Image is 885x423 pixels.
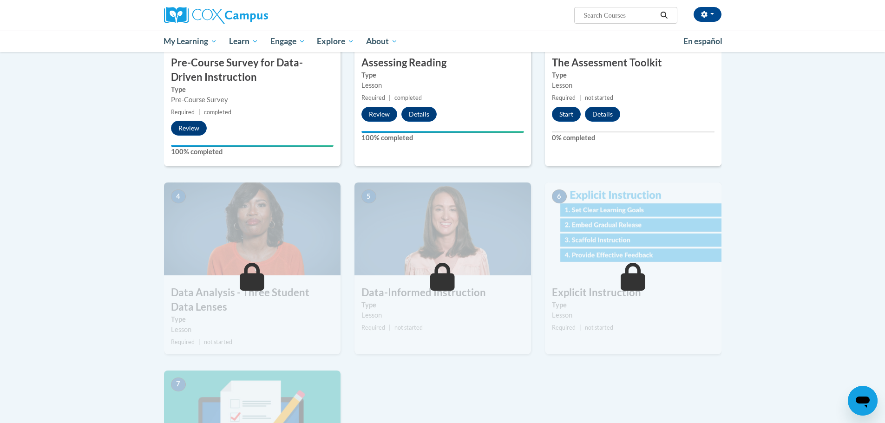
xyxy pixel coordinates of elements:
[579,324,581,331] span: |
[585,324,613,331] span: not started
[360,31,404,52] a: About
[164,36,217,47] span: My Learning
[164,7,341,24] a: Cox Campus
[164,7,268,24] img: Cox Campus
[171,377,186,391] span: 7
[164,286,341,314] h3: Data Analysis - Three Student Data Lenses
[354,286,531,300] h3: Data-Informed Instruction
[361,133,524,143] label: 100% completed
[394,94,422,101] span: completed
[552,94,576,101] span: Required
[361,94,385,101] span: Required
[361,70,524,80] label: Type
[585,107,620,122] button: Details
[552,300,715,310] label: Type
[204,338,232,345] span: not started
[150,31,735,52] div: Main menu
[366,36,398,47] span: About
[389,324,391,331] span: |
[552,324,576,331] span: Required
[171,121,207,136] button: Review
[361,131,524,133] div: Your progress
[171,338,195,345] span: Required
[583,10,657,21] input: Search Courses
[311,31,360,52] a: Explore
[354,182,531,275] img: Course Image
[401,107,437,122] button: Details
[354,56,531,70] h3: Assessing Reading
[229,36,258,47] span: Learn
[848,386,878,416] iframe: Button to launch messaging window
[694,7,721,22] button: Account Settings
[264,31,311,52] a: Engage
[171,147,334,157] label: 100% completed
[657,10,671,21] button: Search
[361,300,524,310] label: Type
[361,80,524,91] div: Lesson
[171,314,334,325] label: Type
[394,324,423,331] span: not started
[223,31,264,52] a: Learn
[164,182,341,275] img: Course Image
[317,36,354,47] span: Explore
[171,189,186,203] span: 4
[552,189,567,203] span: 6
[552,107,581,122] button: Start
[171,145,334,147] div: Your progress
[204,109,231,116] span: completed
[158,31,223,52] a: My Learning
[361,324,385,331] span: Required
[552,80,715,91] div: Lesson
[545,56,721,70] h3: The Assessment Toolkit
[552,70,715,80] label: Type
[545,286,721,300] h3: Explicit Instruction
[164,56,341,85] h3: Pre-Course Survey for Data-Driven Instruction
[361,107,397,122] button: Review
[552,310,715,320] div: Lesson
[171,95,334,105] div: Pre-Course Survey
[552,133,715,143] label: 0% completed
[361,310,524,320] div: Lesson
[171,85,334,95] label: Type
[579,94,581,101] span: |
[545,182,721,275] img: Course Image
[585,94,613,101] span: not started
[198,338,200,345] span: |
[677,32,728,51] a: En español
[361,189,376,203] span: 5
[198,109,200,116] span: |
[389,94,391,101] span: |
[171,325,334,335] div: Lesson
[171,109,195,116] span: Required
[683,36,722,46] span: En español
[270,36,305,47] span: Engage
